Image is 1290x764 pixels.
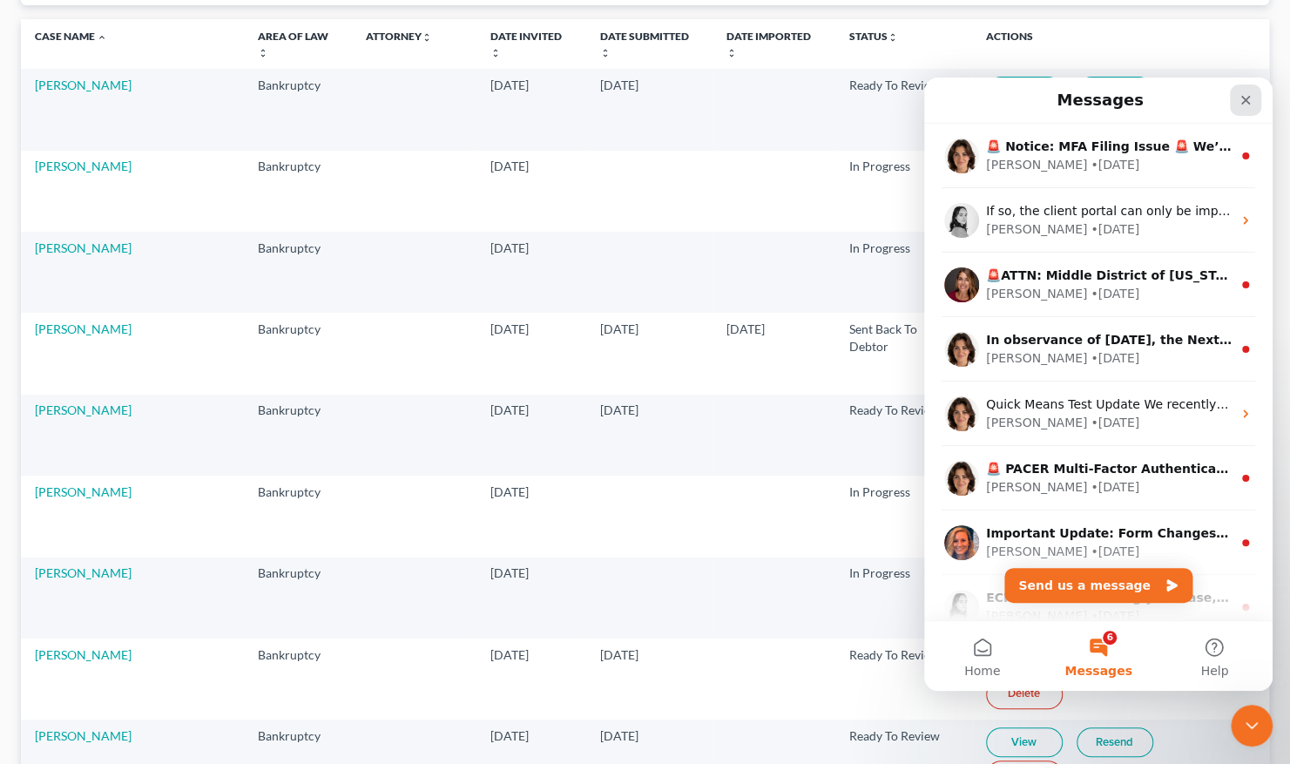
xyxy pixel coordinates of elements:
[233,544,348,613] button: Help
[835,151,972,232] td: In Progress
[244,151,353,232] td: Bankruptcy
[244,313,353,394] td: Bankruptcy
[244,558,353,639] td: Bankruptcy
[20,190,55,225] img: Profile image for Katie
[600,402,638,417] span: [DATE]
[490,321,529,336] span: [DATE]
[20,448,55,483] img: Profile image for Kelly
[490,48,501,58] i: unfold_more
[166,143,215,161] div: • [DATE]
[1077,727,1153,757] a: Resend
[62,207,163,226] div: [PERSON_NAME]
[140,587,207,599] span: Messages
[244,639,353,720] td: Bankruptcy
[490,647,529,662] span: [DATE]
[835,476,972,557] td: In Progress
[835,313,972,394] td: Sent Back To Debtor
[600,30,689,57] a: Date Submittedunfold_more
[490,240,529,255] span: [DATE]
[490,159,529,173] span: [DATE]
[276,587,304,599] span: Help
[62,143,163,161] div: [PERSON_NAME]
[726,30,811,57] a: Date Importedunfold_more
[835,558,972,639] td: In Progress
[366,30,432,43] a: Attorneyunfold_more
[244,476,353,557] td: Bankruptcy
[888,32,898,43] i: unfold_more
[166,465,215,483] div: • [DATE]
[20,383,55,418] img: Profile image for Emma
[166,272,215,290] div: • [DATE]
[35,30,107,43] a: Case Name expand_less
[35,565,132,580] a: [PERSON_NAME]
[62,465,163,483] div: [PERSON_NAME]
[80,490,268,525] button: Send us a message
[726,48,737,58] i: unfold_more
[600,647,638,662] span: [DATE]
[20,512,55,547] img: Profile image for Lindsey
[244,69,353,150] td: Bankruptcy
[62,272,163,290] div: [PERSON_NAME]
[986,77,1063,106] a: View
[490,484,529,499] span: [DATE]
[35,647,132,662] a: [PERSON_NAME]
[35,78,132,92] a: [PERSON_NAME]
[35,321,132,336] a: [PERSON_NAME]
[835,639,972,720] td: Ready To Review
[35,240,132,255] a: [PERSON_NAME]
[600,48,611,58] i: unfold_more
[166,207,215,226] div: • [DATE]
[258,30,328,57] a: Area of Lawunfold_more
[726,321,765,336] span: [DATE]
[849,30,898,43] a: Statusunfold_more
[116,544,232,613] button: Messages
[490,565,529,580] span: [DATE]
[258,48,268,58] i: unfold_more
[490,30,562,57] a: Date Invitedunfold_more
[35,159,132,173] a: [PERSON_NAME]
[35,728,132,743] a: [PERSON_NAME]
[244,395,353,476] td: Bankruptcy
[166,401,215,419] div: • [DATE]
[924,78,1273,691] iframe: Intercom live chat
[1077,77,1153,106] a: Resend
[600,78,638,92] span: [DATE]
[62,336,163,355] div: [PERSON_NAME]
[166,530,215,548] div: • [DATE]
[35,484,132,499] a: [PERSON_NAME]
[490,78,529,92] span: [DATE]
[40,587,76,599] span: Home
[490,728,529,743] span: [DATE]
[20,254,55,289] img: Profile image for Emma
[35,402,132,417] a: [PERSON_NAME]
[835,395,972,476] td: Ready To Review
[835,69,972,150] td: Ready To Review
[166,336,215,355] div: • [DATE]
[62,530,163,548] div: [PERSON_NAME]
[972,19,1269,69] th: Actions
[1231,705,1273,747] iframe: Intercom live chat
[62,401,163,419] div: [PERSON_NAME]
[600,321,638,336] span: [DATE]
[20,319,55,354] img: Profile image for Emma
[986,727,1063,757] a: View
[986,679,1063,709] a: Delete
[244,232,353,313] td: Bankruptcy
[97,32,107,43] i: expand_less
[490,402,529,417] span: [DATE]
[600,728,638,743] span: [DATE]
[422,32,432,43] i: unfold_more
[835,232,972,313] td: In Progress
